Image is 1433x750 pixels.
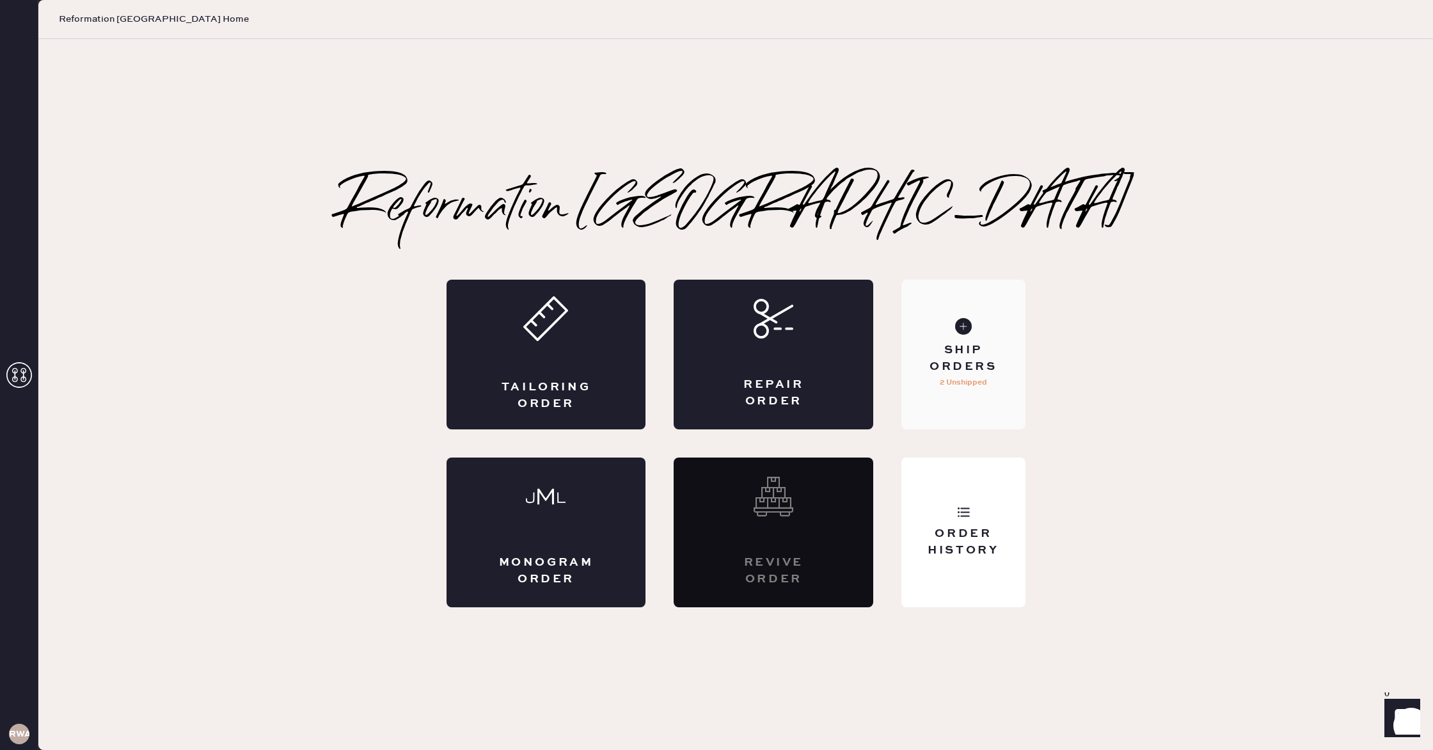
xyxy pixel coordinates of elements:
div: Monogram Order [498,555,595,587]
div: Repair Order [725,377,822,409]
div: Order History [912,526,1015,558]
div: Interested? Contact us at care@hemster.co [674,458,873,607]
div: Revive order [725,555,822,587]
h3: RWA [9,730,29,738]
div: Ship Orders [912,342,1015,374]
span: Reformation [GEOGRAPHIC_DATA] Home [59,13,249,26]
h2: Reformation [GEOGRAPHIC_DATA] [340,182,1132,234]
p: 2 Unshipped [940,375,987,390]
div: Tailoring Order [498,379,595,411]
iframe: Front Chat [1372,692,1427,747]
